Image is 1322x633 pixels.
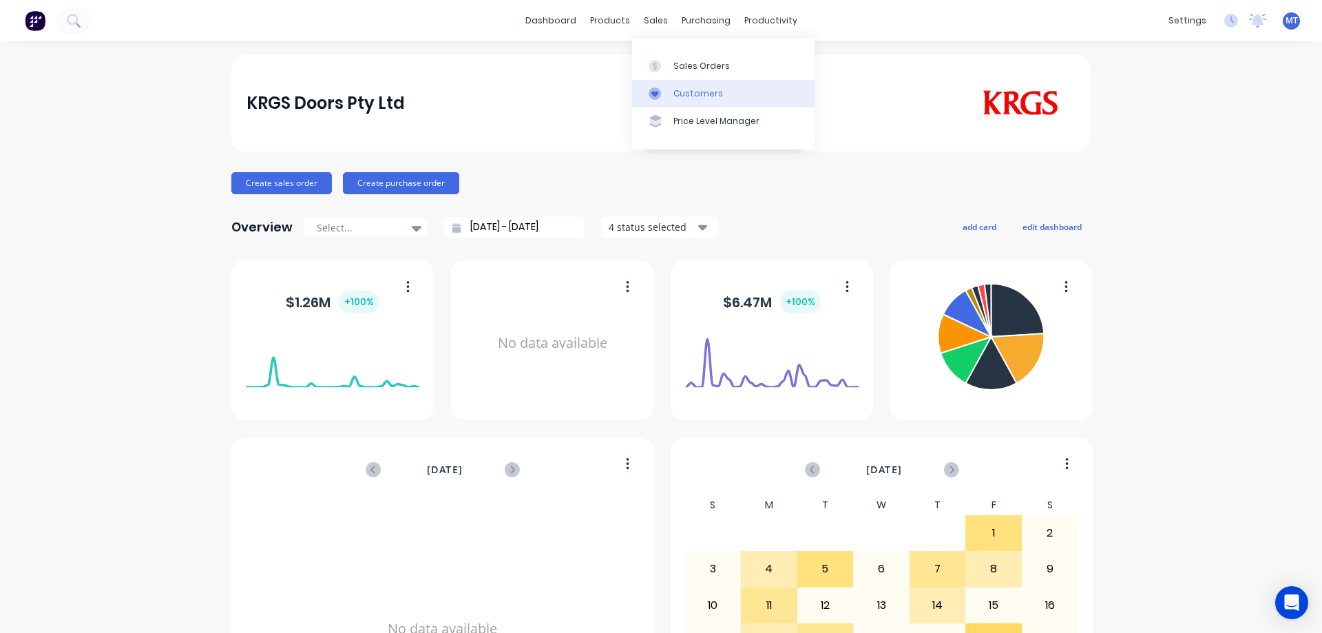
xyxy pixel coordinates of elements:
[979,90,1061,116] img: KRGS Doors Pty Ltd
[673,60,730,72] div: Sales Orders
[966,516,1021,550] div: 1
[343,172,459,194] button: Create purchase order
[866,462,902,477] span: [DATE]
[246,90,405,117] div: KRGS Doors Pty Ltd
[965,495,1022,515] div: F
[286,291,379,313] div: $ 1.26M
[1286,14,1298,27] span: MT
[686,552,741,586] div: 3
[780,291,821,313] div: + 100 %
[742,588,797,623] div: 11
[1014,218,1091,236] button: edit dashboard
[1275,586,1308,619] div: Open Intercom Messenger
[910,495,966,515] div: T
[675,10,737,31] div: purchasing
[966,552,1021,586] div: 8
[632,107,815,135] a: Price Level Manager
[1022,516,1078,550] div: 2
[1022,495,1078,515] div: S
[686,588,741,623] div: 10
[737,10,804,31] div: productivity
[609,220,695,234] div: 4 status selected
[954,218,1005,236] button: add card
[742,552,797,586] div: 4
[854,588,909,623] div: 13
[798,588,853,623] div: 12
[673,115,759,127] div: Price Level Manager
[741,495,797,515] div: M
[583,10,637,31] div: products
[231,172,332,194] button: Create sales order
[723,291,821,313] div: $ 6.47M
[466,278,639,408] div: No data available
[632,80,815,107] a: Customers
[518,10,583,31] a: dashboard
[853,495,910,515] div: W
[910,552,965,586] div: 7
[601,217,718,238] button: 4 status selected
[339,291,379,313] div: + 100 %
[673,87,723,100] div: Customers
[798,552,853,586] div: 5
[854,552,909,586] div: 6
[910,588,965,623] div: 14
[966,588,1021,623] div: 15
[797,495,854,515] div: T
[632,52,815,79] a: Sales Orders
[1022,588,1078,623] div: 16
[427,462,463,477] span: [DATE]
[1162,10,1213,31] div: settings
[685,495,742,515] div: S
[1022,552,1078,586] div: 9
[25,10,45,31] img: Factory
[637,10,675,31] div: sales
[231,214,293,241] div: Overview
